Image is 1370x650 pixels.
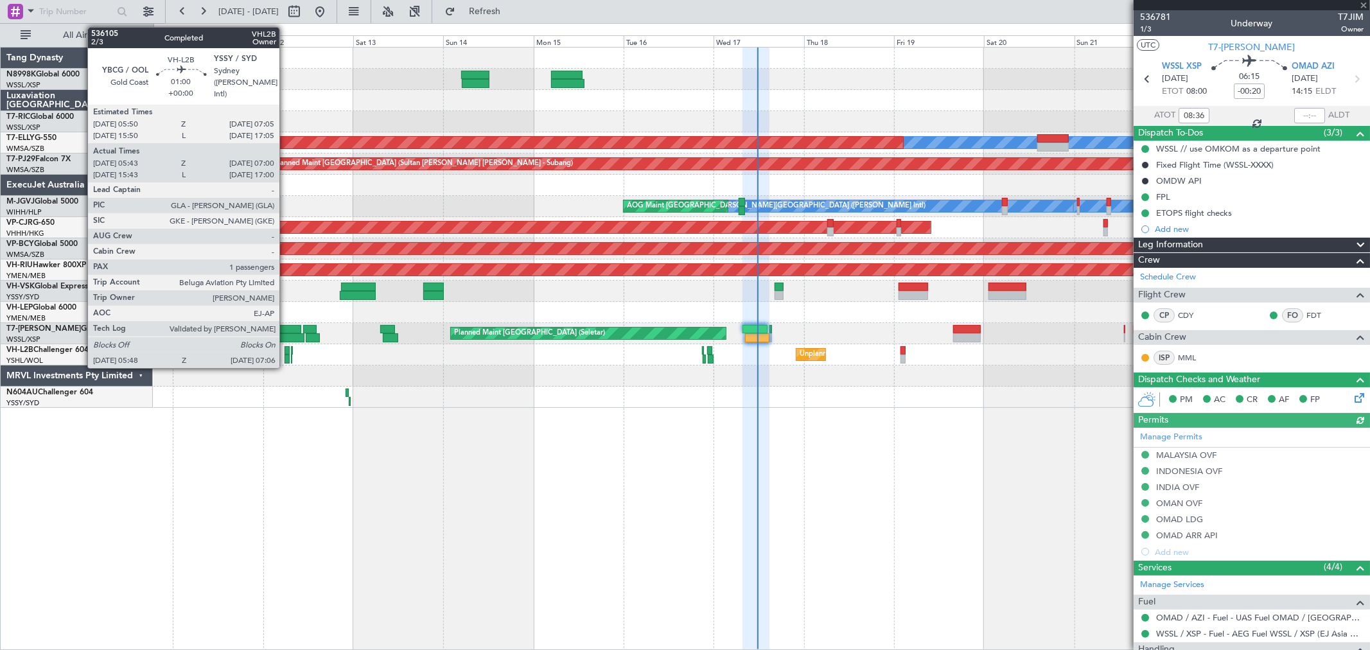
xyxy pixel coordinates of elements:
div: Wed 17 [714,35,804,47]
span: 08:00 [1186,85,1207,98]
div: Unplanned Maint [GEOGRAPHIC_DATA] ([GEOGRAPHIC_DATA]) [800,345,1011,364]
a: N8998KGlobal 6000 [6,71,80,78]
span: (4/4) [1324,560,1342,574]
a: VH-RIUHawker 800XP [6,261,86,269]
span: Leg Information [1138,238,1203,252]
div: [PERSON_NAME][GEOGRAPHIC_DATA] ([PERSON_NAME] Intl) [717,197,926,216]
span: Dispatch To-Dos [1138,126,1203,141]
div: Sat 20 [984,35,1074,47]
a: FDT [1306,310,1335,321]
span: 1/3 [1140,24,1171,35]
span: [DATE] [1162,73,1188,85]
span: 536781 [1140,10,1171,24]
span: [DATE] - [DATE] [218,6,279,17]
span: VH-LEP [6,304,33,312]
div: FO [1282,308,1303,322]
a: N604AUChallenger 604 [6,389,93,396]
div: Planned Maint Dubai (Al Maktoum Intl) [191,324,318,343]
button: All Aircraft [14,25,139,46]
span: VH-RIU [6,261,33,269]
span: PM [1180,394,1193,407]
div: ISP [1154,351,1175,365]
span: All Aircraft [33,31,136,40]
a: YSHL/WOL [6,356,43,365]
span: VH-L2B [6,346,33,354]
a: YSSY/SYD [6,292,39,302]
a: Schedule Crew [1140,271,1196,284]
a: WIHH/HLP [6,207,42,217]
a: VHHH/HKG [6,229,44,238]
a: MML [1178,352,1207,364]
div: Tue 16 [624,35,714,47]
a: WSSL / XSP - Fuel - AEG Fuel WSSL / XSP (EJ Asia Only) [1156,628,1364,639]
a: VP-BCYGlobal 5000 [6,240,78,248]
a: WMSA/SZB [6,165,44,175]
div: Add new [1155,224,1364,234]
div: [DATE] [156,26,178,37]
div: Fri 12 [263,35,353,47]
div: Mon 15 [534,35,624,47]
span: N8998K [6,71,36,78]
span: AC [1214,394,1225,407]
div: Underway [1231,17,1273,31]
span: Dispatch Checks and Weather [1138,373,1260,387]
a: VH-L2BChallenger 604 [6,346,89,354]
div: OMDW API [1156,175,1202,186]
a: WMSA/SZB [6,250,44,259]
span: ALDT [1328,109,1349,122]
span: T7-PJ29 [6,155,35,163]
span: Services [1138,561,1172,575]
span: M-JGVJ [6,198,35,206]
div: CP [1154,308,1175,322]
a: Manage Services [1140,579,1204,592]
span: (3/3) [1324,126,1342,139]
span: Fuel [1138,595,1155,610]
a: WMSA/SZB [6,144,44,154]
div: ETOPS flight checks [1156,207,1232,218]
div: Thu 11 [173,35,263,47]
input: Trip Number [39,2,113,21]
a: T7-[PERSON_NAME]Global 7500 [6,325,125,333]
a: CDY [1178,310,1207,321]
a: T7-RICGlobal 6000 [6,113,74,121]
span: [DATE] [1292,73,1318,85]
button: Refresh [439,1,516,22]
a: T7-PJ29Falcon 7X [6,155,71,163]
a: WSSL/XSP [6,123,40,132]
span: ETOT [1162,85,1183,98]
span: Owner [1338,24,1364,35]
div: Fixed Flight Time (WSSL-XXXX) [1156,159,1274,170]
span: Flight Crew [1138,288,1186,303]
span: FP [1310,394,1320,407]
span: VP-CJR [6,219,33,227]
div: FPL [1156,191,1170,202]
span: T7-ELLY [6,134,35,142]
span: CR [1247,394,1258,407]
div: Sun 21 [1075,35,1164,47]
button: UTC [1137,39,1159,51]
span: ELDT [1315,85,1336,98]
a: WSSL/XSP [6,335,40,344]
span: T7JIM [1338,10,1364,24]
span: Crew [1138,253,1160,268]
span: T7-RIC [6,113,30,121]
span: VP-BCY [6,240,34,248]
a: M-JGVJGlobal 5000 [6,198,78,206]
span: AF [1279,394,1289,407]
a: T7-ELLYG-550 [6,134,57,142]
a: YMEN/MEB [6,313,46,323]
a: YMEN/MEB [6,271,46,281]
span: WSSL XSP [1162,60,1202,73]
span: VH-VSK [6,283,35,290]
span: OMAD AZI [1292,60,1335,73]
a: VH-LEPGlobal 6000 [6,304,76,312]
div: Planned Maint [GEOGRAPHIC_DATA] (Seletar) [454,324,605,343]
a: VP-CJRG-650 [6,219,55,227]
div: Sat 13 [353,35,443,47]
span: T7-[PERSON_NAME] [6,325,81,333]
div: Sun 14 [443,35,533,47]
span: 06:15 [1239,71,1260,83]
span: 14:15 [1292,85,1312,98]
div: Fri 19 [894,35,984,47]
span: Cabin Crew [1138,330,1186,345]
